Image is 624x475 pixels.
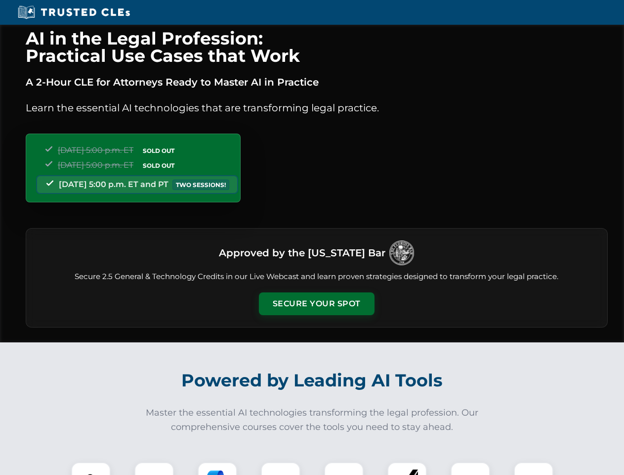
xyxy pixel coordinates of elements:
span: [DATE] 5:00 p.m. ET [58,160,133,170]
span: SOLD OUT [139,145,178,156]
span: SOLD OUT [139,160,178,171]
p: A 2-Hour CLE for Attorneys Ready to Master AI in Practice [26,74,608,90]
p: Master the essential AI technologies transforming the legal profession. Our comprehensive courses... [139,406,485,434]
h3: Approved by the [US_STATE] Bar [219,244,385,262]
p: Secure 2.5 General & Technology Credits in our Live Webcast and learn proven strategies designed ... [38,271,595,283]
span: [DATE] 5:00 p.m. ET [58,145,133,155]
button: Secure Your Spot [259,292,374,315]
img: Logo [389,240,414,265]
p: Learn the essential AI technologies that are transforming legal practice. [26,100,608,116]
img: Trusted CLEs [15,5,133,20]
h1: AI in the Legal Profession: Practical Use Cases that Work [26,30,608,64]
h2: Powered by Leading AI Tools [39,363,586,398]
